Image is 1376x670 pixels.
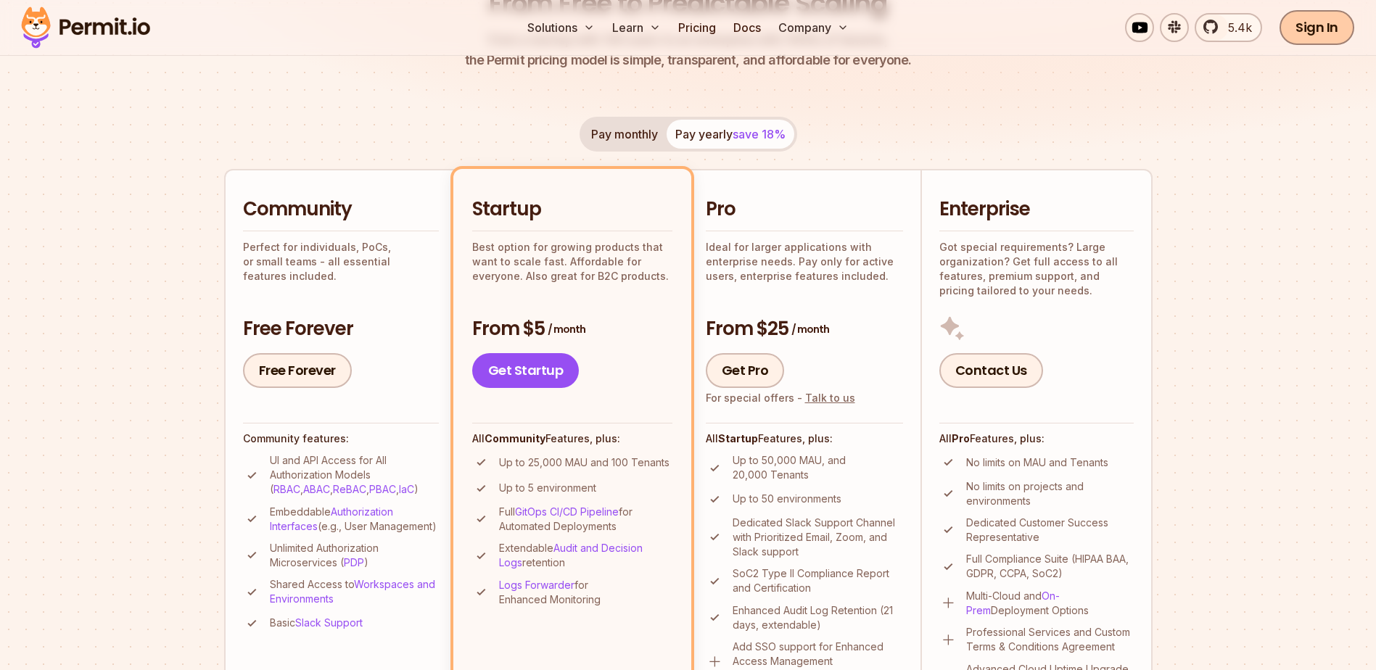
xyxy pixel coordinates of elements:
[270,577,439,606] p: Shared Access to
[499,541,672,570] p: Extendable retention
[499,579,574,591] a: Logs Forwarder
[939,240,1134,298] p: Got special requirements? Large organization? Get full access to all features, premium support, a...
[733,566,903,595] p: SoC2 Type II Compliance Report and Certification
[270,541,439,570] p: Unlimited Authorization Microservices ( )
[805,392,855,404] a: Talk to us
[966,516,1134,545] p: Dedicated Customer Success Representative
[303,483,330,495] a: ABAC
[733,453,903,482] p: Up to 50,000 MAU, and 20,000 Tenants
[344,556,364,568] a: PDP
[499,455,670,470] p: Up to 25,000 MAU and 100 Tenants
[243,353,352,388] a: Free Forever
[939,353,1043,388] a: Contact Us
[243,240,439,284] p: Perfect for individuals, PoCs, or small teams - all essential features included.
[718,432,758,444] strong: Startup
[515,505,619,518] a: GitOps CI/CD Pipeline
[606,13,667,42] button: Learn
[773,13,854,42] button: Company
[706,353,785,388] a: Get Pro
[548,322,585,336] span: / month
[672,13,722,42] a: Pricing
[472,431,672,446] h4: All Features, plus:
[333,483,366,495] a: ReBAC
[1280,10,1354,45] a: Sign In
[472,240,672,284] p: Best option for growing products that want to scale fast. Affordable for everyone. Also great for...
[1195,13,1262,42] a: 5.4k
[966,625,1134,654] p: Professional Services and Custom Terms & Conditions Agreement
[791,322,829,336] span: / month
[472,197,672,223] h2: Startup
[499,578,672,607] p: for Enhanced Monitoring
[499,481,596,495] p: Up to 5 environment
[273,483,300,495] a: RBAC
[270,453,439,497] p: UI and API Access for All Authorization Models ( , , , , )
[243,316,439,342] h3: Free Forever
[15,3,157,52] img: Permit logo
[728,13,767,42] a: Docs
[270,505,393,532] a: Authorization Interfaces
[706,197,903,223] h2: Pro
[270,505,439,534] p: Embeddable (e.g., User Management)
[295,616,363,629] a: Slack Support
[939,431,1134,446] h4: All Features, plus:
[485,432,545,444] strong: Community
[582,120,667,149] button: Pay monthly
[472,316,672,342] h3: From $5
[966,455,1108,470] p: No limits on MAU and Tenants
[966,479,1134,508] p: No limits on projects and environments
[706,391,855,405] div: For special offers -
[706,431,903,446] h4: All Features, plus:
[369,483,396,495] a: PBAC
[733,603,903,632] p: Enhanced Audit Log Retention (21 days, extendable)
[243,197,439,223] h2: Community
[243,431,439,446] h4: Community features:
[399,483,414,495] a: IaC
[1219,19,1252,36] span: 5.4k
[499,505,672,534] p: Full for Automated Deployments
[733,516,903,559] p: Dedicated Slack Support Channel with Prioritized Email, Zoom, and Slack support
[939,197,1134,223] h2: Enterprise
[472,353,580,388] a: Get Startup
[733,492,841,506] p: Up to 50 environments
[270,616,363,630] p: Basic
[522,13,601,42] button: Solutions
[952,432,970,444] strong: Pro
[966,589,1134,618] p: Multi-Cloud and Deployment Options
[966,590,1060,616] a: On-Prem
[966,552,1134,581] p: Full Compliance Suite (HIPAA BAA, GDPR, CCPA, SoC2)
[706,316,903,342] h3: From $25
[706,240,903,284] p: Ideal for larger applications with enterprise needs. Pay only for active users, enterprise featur...
[499,542,643,568] a: Audit and Decision Logs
